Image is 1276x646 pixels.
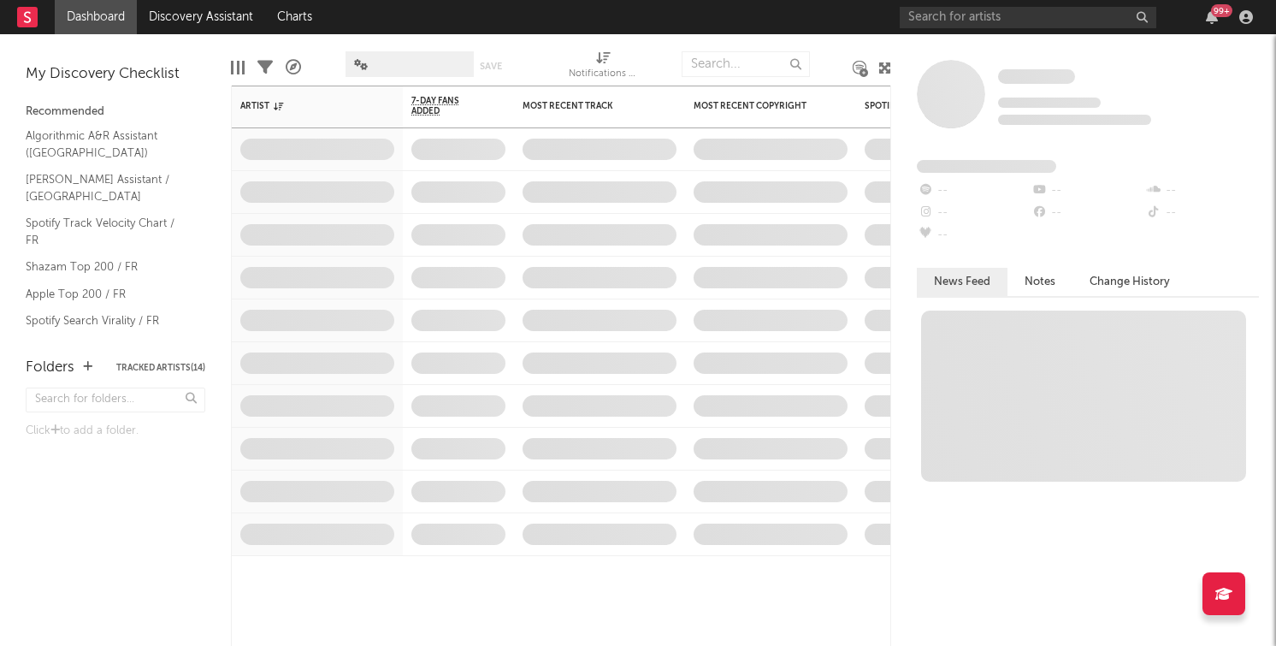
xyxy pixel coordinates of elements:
span: 7-Day Fans Added [411,96,480,116]
a: Apple Top 200 / FR [26,285,188,304]
div: Filters [257,43,273,92]
a: [PERSON_NAME] Assistant / [GEOGRAPHIC_DATA] [26,170,188,205]
div: Notifications (Artist) [569,43,637,92]
div: Notifications (Artist) [569,64,637,85]
span: Tracking Since: [DATE] [998,98,1101,108]
div: Most Recent Track [523,101,651,111]
button: Notes [1007,268,1072,296]
div: A&R Pipeline [286,43,301,92]
div: -- [1145,180,1259,202]
button: News Feed [917,268,1007,296]
button: 99+ [1206,10,1218,24]
div: -- [917,180,1031,202]
a: Algorithmic A&R Assistant ([GEOGRAPHIC_DATA]) [26,127,188,162]
a: Shazam Top 200 / FR [26,258,188,276]
div: Spotify Monthly Listeners [865,101,993,111]
input: Search for folders... [26,388,205,412]
div: Click to add a folder. [26,421,205,442]
input: Search... [682,51,810,77]
div: Edit Columns [231,43,245,92]
div: Most Recent Copyright [694,101,822,111]
div: Artist [240,101,369,111]
div: 99 + [1211,4,1232,17]
span: 0 fans last week [998,115,1151,125]
div: -- [1145,202,1259,224]
a: Spotify Search Virality / FR [26,311,188,330]
a: Some Artist [998,68,1075,86]
span: Fans Added by Platform [917,160,1056,173]
div: -- [917,224,1031,246]
button: Tracked Artists(14) [116,364,205,372]
div: -- [1031,180,1144,202]
span: Some Artist [998,69,1075,84]
div: Recommended [26,102,205,122]
div: Folders [26,358,74,378]
button: Save [480,62,502,71]
div: My Discovery Checklist [26,64,205,85]
div: -- [917,202,1031,224]
input: Search for artists [900,7,1156,28]
button: Change History [1072,268,1187,296]
div: -- [1031,202,1144,224]
a: Spotify Track Velocity Chart / FR [26,214,188,249]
